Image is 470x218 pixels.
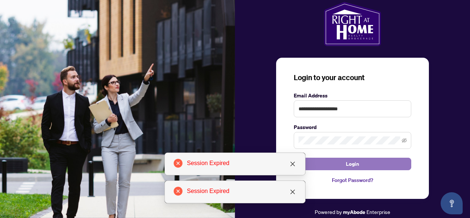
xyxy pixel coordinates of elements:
img: ma-logo [324,2,381,46]
div: Session Expired [187,159,296,168]
span: close [290,161,296,167]
a: Forgot Password? [294,176,411,184]
span: close-circle [174,159,182,168]
button: Login [294,158,411,170]
span: Enterprise [366,208,390,215]
span: eye-invisible [402,138,407,143]
div: Session Expired [187,187,296,196]
span: close [290,189,296,195]
a: Close [289,188,297,196]
span: Powered by [315,208,342,215]
label: Email Address [294,92,411,100]
h3: Login to your account [294,72,411,83]
a: myAbode [343,208,365,216]
label: Password [294,123,411,131]
button: Open asap [441,192,463,214]
span: Login [346,158,359,170]
a: Close [289,160,297,168]
span: close-circle [174,187,182,196]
